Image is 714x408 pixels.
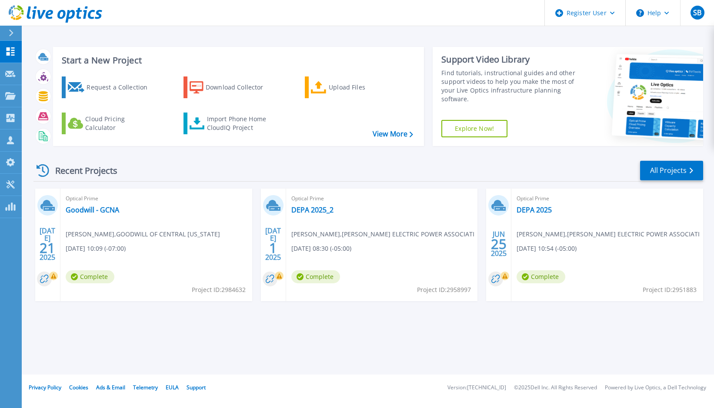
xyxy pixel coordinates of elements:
[514,385,597,391] li: © 2025 Dell Inc. All Rights Reserved
[66,229,220,239] span: [PERSON_NAME] , GOODWILL OF CENTRAL [US_STATE]
[206,79,275,96] div: Download Collector
[69,384,88,391] a: Cookies
[29,384,61,391] a: Privacy Policy
[96,384,125,391] a: Ads & Email
[329,79,398,96] div: Upload Files
[291,270,340,283] span: Complete
[192,285,246,295] span: Project ID: 2984632
[265,228,281,260] div: [DATE] 2025
[291,244,351,253] span: [DATE] 08:30 (-05:00)
[269,244,277,252] span: 1
[441,54,578,65] div: Support Video Library
[291,194,473,203] span: Optical Prime
[491,240,507,248] span: 25
[305,76,402,98] a: Upload Files
[87,79,156,96] div: Request a Collection
[517,270,565,283] span: Complete
[490,228,507,260] div: JUN 2025
[184,76,280,98] a: Download Collector
[62,56,413,65] h3: Start a New Project
[517,229,700,239] span: [PERSON_NAME] , [PERSON_NAME] ELECTRIC POWER ASSOCIATI
[517,194,698,203] span: Optical Prime
[447,385,506,391] li: Version: [TECHNICAL_ID]
[85,115,155,132] div: Cloud Pricing Calculator
[66,206,119,214] a: Goodwill - GCNA
[40,244,55,252] span: 21
[373,130,413,138] a: View More
[517,244,577,253] span: [DATE] 10:54 (-05:00)
[643,285,697,295] span: Project ID: 2951883
[291,206,334,214] a: DEPA 2025_2
[62,76,159,98] a: Request a Collection
[66,270,114,283] span: Complete
[517,206,552,214] a: DEPA 2025
[62,113,159,134] a: Cloud Pricing Calculator
[441,120,507,137] a: Explore Now!
[166,384,179,391] a: EULA
[33,160,129,181] div: Recent Projects
[187,384,206,391] a: Support
[640,161,703,180] a: All Projects
[605,385,706,391] li: Powered by Live Optics, a Dell Technology
[441,69,578,103] div: Find tutorials, instructional guides and other support videos to help you make the most of your L...
[66,244,126,253] span: [DATE] 10:09 (-07:00)
[291,229,474,239] span: [PERSON_NAME] , [PERSON_NAME] ELECTRIC POWER ASSOCIATI
[417,285,471,295] span: Project ID: 2958997
[693,9,701,16] span: SB
[133,384,158,391] a: Telemetry
[207,115,275,132] div: Import Phone Home CloudIQ Project
[39,228,56,260] div: [DATE] 2025
[66,194,247,203] span: Optical Prime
